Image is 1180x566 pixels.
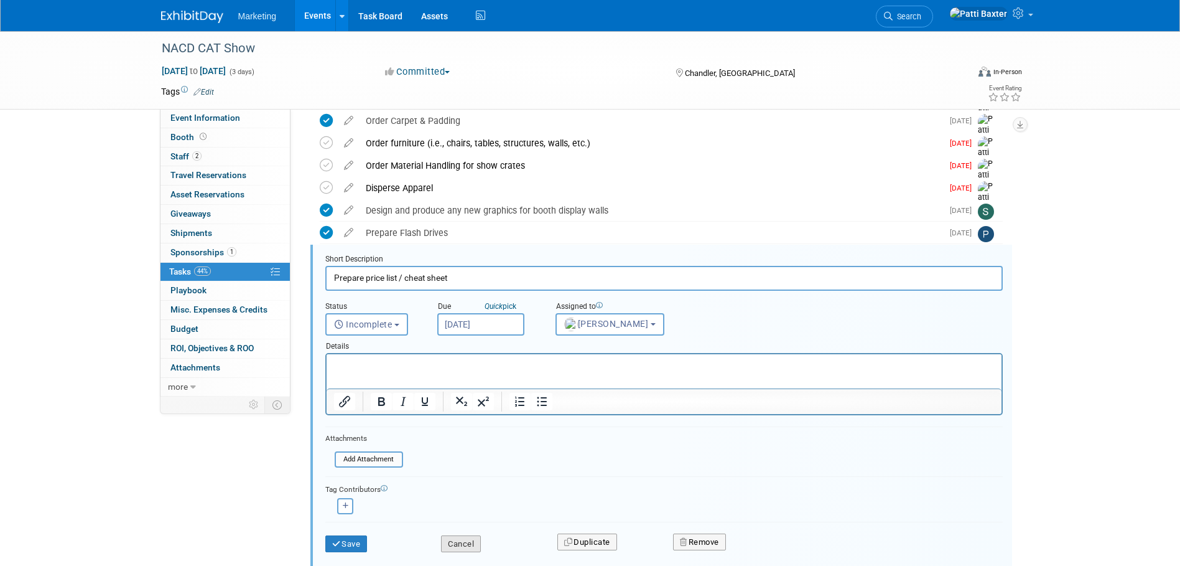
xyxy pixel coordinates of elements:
span: Marketing [238,11,276,21]
button: Save [325,535,368,553]
a: edit [338,227,360,238]
img: Patti Baxter [978,114,996,158]
a: Attachments [160,359,290,377]
span: 1 [227,247,236,257]
span: (3 days) [228,68,254,76]
div: Order furniture (i.e., chairs, tables, structures, walls, etc.) [360,133,942,154]
button: Underline [414,393,435,410]
a: Misc. Expenses & Credits [160,301,290,319]
a: edit [338,115,360,126]
button: Italic [393,393,414,410]
td: Personalize Event Tab Strip [243,397,265,413]
button: Bullet list [531,393,552,410]
div: Short Description [325,254,1003,266]
a: edit [338,205,360,216]
a: edit [338,182,360,194]
span: Sponsorships [170,247,236,257]
a: Booth [160,128,290,147]
a: Shipments [160,224,290,243]
a: Asset Reservations [160,186,290,204]
a: Tasks44% [160,263,290,281]
div: Disperse Apparel [360,177,942,199]
body: Rich Text Area. Press ALT-0 for help. [7,5,669,17]
a: Budget [160,320,290,339]
span: Travel Reservations [170,170,246,180]
div: Order Material Handling for show crates [360,155,942,176]
span: [DATE] [DATE] [161,65,226,77]
span: [DATE] [950,139,978,148]
img: Format-Inperson.png [978,67,991,77]
a: ROI, Objectives & ROO [160,339,290,358]
img: Patti Baxter [978,181,996,225]
div: Tag Contributors [325,482,1003,495]
button: Remove [673,534,726,551]
input: Due Date [437,313,524,336]
a: Quickpick [482,301,519,311]
span: Shipments [170,228,212,238]
div: Details [325,336,1003,353]
button: Subscript [451,393,472,410]
button: Duplicate [557,534,617,551]
span: [DATE] [950,229,978,237]
div: In-Person [993,67,1022,77]
button: Committed [381,65,455,78]
a: Event Information [160,109,290,128]
div: Order Carpet & Padding [360,110,942,131]
span: Booth [170,132,209,142]
img: Patti Baxter [978,159,996,203]
a: Giveaways [160,205,290,224]
span: Playbook [170,285,207,295]
td: Tags [161,85,214,98]
span: [PERSON_NAME] [564,319,649,329]
span: Asset Reservations [170,189,244,199]
button: Bold [371,393,392,410]
span: Chandler, [GEOGRAPHIC_DATA] [685,68,795,78]
a: Travel Reservations [160,166,290,185]
div: Attachments [325,433,403,444]
div: NACD CAT Show [157,37,949,60]
div: Assigned to [555,301,711,313]
button: Superscript [473,393,494,410]
a: Sponsorships1 [160,243,290,262]
span: Booth not reserved yet [197,132,209,141]
a: Playbook [160,281,290,300]
div: Due [437,301,537,313]
span: Search [893,12,921,21]
a: Search [876,6,933,27]
div: Prepare Flash Drives [360,222,942,243]
button: Incomplete [325,313,408,336]
span: [DATE] [950,184,978,192]
button: [PERSON_NAME] [555,313,664,336]
a: more [160,378,290,397]
span: ROI, Objectives & ROO [170,343,254,353]
iframe: Rich Text Area [327,354,1001,389]
span: Misc. Expenses & Credits [170,304,267,314]
button: Numbered list [509,393,531,410]
div: Status [325,301,419,313]
span: Budget [170,324,198,334]
button: Insert/edit link [334,393,355,410]
img: ExhibitDay [161,11,223,23]
img: Sara Tilden [978,204,994,220]
td: Toggle Event Tabs [264,397,290,413]
img: Paige Behrendt [978,226,994,242]
span: 44% [194,266,211,276]
a: edit [338,160,360,171]
a: Staff2 [160,148,290,166]
div: Design and produce any new graphics for booth display walls [360,200,942,221]
img: Patti Baxter [949,7,1008,21]
span: [DATE] [950,206,978,215]
input: Name of task or a short description [325,266,1003,290]
div: Event Format [894,65,1023,83]
span: to [188,66,200,76]
span: Tasks [169,266,211,276]
span: 2 [192,151,202,161]
span: Incomplete [334,319,393,329]
span: Staff [170,151,202,161]
span: more [168,382,188,392]
span: [DATE] [950,116,978,125]
span: [DATE] [950,161,978,170]
span: Attachments [170,362,220,372]
span: Giveaways [170,209,211,219]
